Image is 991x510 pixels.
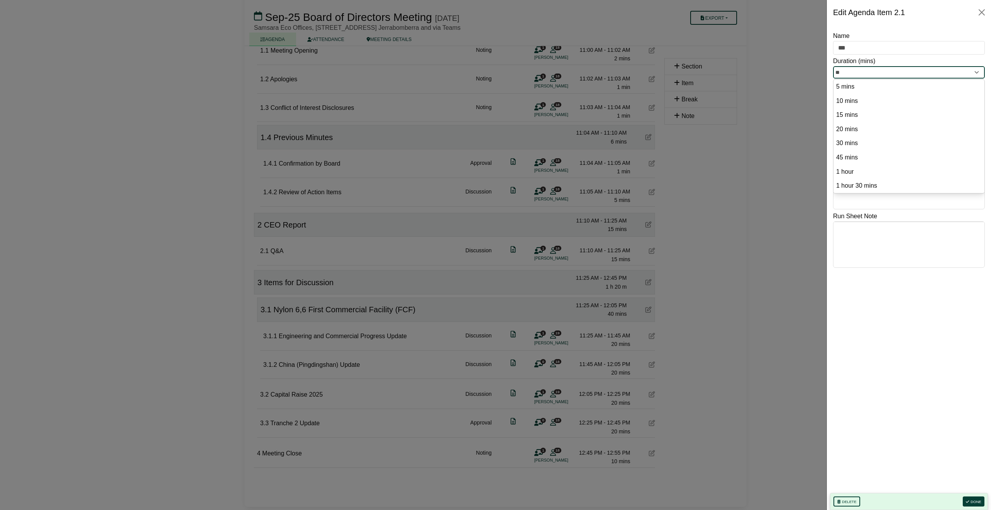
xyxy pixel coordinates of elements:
li: 15 [833,108,984,122]
label: Name [833,31,850,41]
option: 5 mins [835,82,982,92]
option: 30 mins [835,138,982,149]
button: Delete [833,496,860,507]
div: Edit Agenda Item 2.1 [833,6,905,19]
li: 5 [833,80,984,94]
label: Duration (mins) [833,56,875,66]
li: 10 [833,94,984,108]
button: Done [963,496,984,507]
option: 15 mins [835,110,982,120]
option: 20 mins [835,124,982,135]
li: 90 [833,179,984,193]
button: Close [976,6,988,19]
option: 10 mins [835,96,982,106]
li: 20 [833,122,984,137]
option: 1 hour 30 mins [835,181,982,191]
label: Run Sheet Note [833,211,877,221]
option: 45 mins [835,152,982,163]
li: 45 [833,151,984,165]
li: 30 [833,136,984,151]
option: 1 hour [835,167,982,177]
li: 60 [833,165,984,179]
